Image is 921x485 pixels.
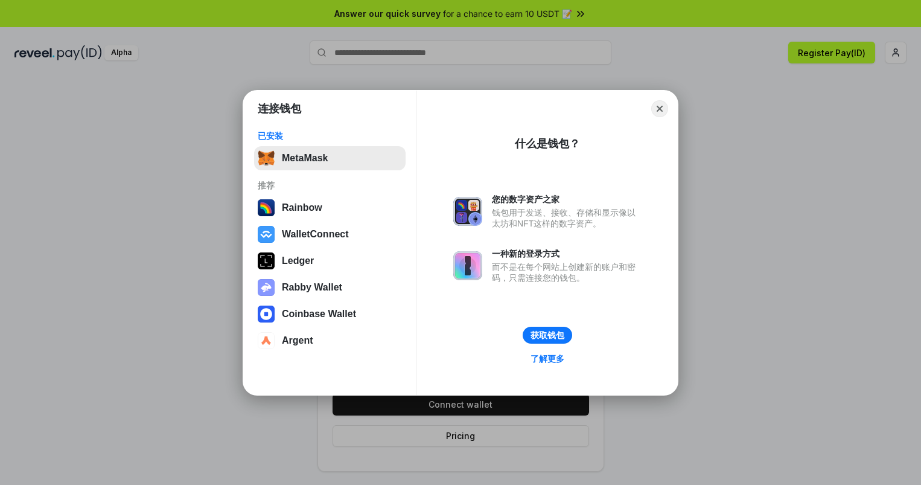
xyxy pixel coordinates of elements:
div: Argent [282,335,313,346]
button: Rainbow [254,196,406,220]
button: Ledger [254,249,406,273]
div: 您的数字资产之家 [492,194,642,205]
img: svg+xml,%3Csvg%20xmlns%3D%22http%3A%2F%2Fwww.w3.org%2F2000%2Fsvg%22%20fill%3D%22none%22%20viewBox... [258,279,275,296]
h1: 连接钱包 [258,101,301,116]
div: WalletConnect [282,229,349,240]
img: svg+xml,%3Csvg%20xmlns%3D%22http%3A%2F%2Fwww.w3.org%2F2000%2Fsvg%22%20fill%3D%22none%22%20viewBox... [453,197,482,226]
img: svg+xml,%3Csvg%20width%3D%22120%22%20height%3D%22120%22%20viewBox%3D%220%200%20120%20120%22%20fil... [258,199,275,216]
div: 而不是在每个网站上创建新的账户和密码，只需连接您的钱包。 [492,262,642,283]
img: svg+xml,%3Csvg%20width%3D%2228%22%20height%3D%2228%22%20viewBox%3D%220%200%2028%2028%22%20fill%3D... [258,226,275,243]
img: svg+xml,%3Csvg%20width%3D%2228%22%20height%3D%2228%22%20viewBox%3D%220%200%2028%2028%22%20fill%3D... [258,332,275,349]
div: Coinbase Wallet [282,309,356,320]
div: 了解更多 [531,353,564,364]
div: 钱包用于发送、接收、存储和显示像以太坊和NFT这样的数字资产。 [492,207,642,229]
div: 已安装 [258,130,402,141]
button: WalletConnect [254,222,406,246]
div: 什么是钱包？ [515,137,580,151]
div: Rabby Wallet [282,282,342,293]
div: Rainbow [282,202,322,213]
button: Rabby Wallet [254,275,406,300]
div: MetaMask [282,153,328,164]
img: svg+xml,%3Csvg%20xmlns%3D%22http%3A%2F%2Fwww.w3.org%2F2000%2Fsvg%22%20width%3D%2228%22%20height%3... [258,252,275,269]
button: Coinbase Wallet [254,302,406,326]
button: 获取钱包 [523,327,572,344]
img: svg+xml,%3Csvg%20xmlns%3D%22http%3A%2F%2Fwww.w3.org%2F2000%2Fsvg%22%20fill%3D%22none%22%20viewBox... [453,251,482,280]
div: 获取钱包 [531,330,564,341]
img: svg+xml,%3Csvg%20fill%3D%22none%22%20height%3D%2233%22%20viewBox%3D%220%200%2035%2033%22%20width%... [258,150,275,167]
a: 了解更多 [523,351,572,367]
button: MetaMask [254,146,406,170]
button: Close [651,100,668,117]
button: Argent [254,329,406,353]
div: Ledger [282,255,314,266]
div: 推荐 [258,180,402,191]
img: svg+xml,%3Csvg%20width%3D%2228%22%20height%3D%2228%22%20viewBox%3D%220%200%2028%2028%22%20fill%3D... [258,306,275,323]
div: 一种新的登录方式 [492,248,642,259]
